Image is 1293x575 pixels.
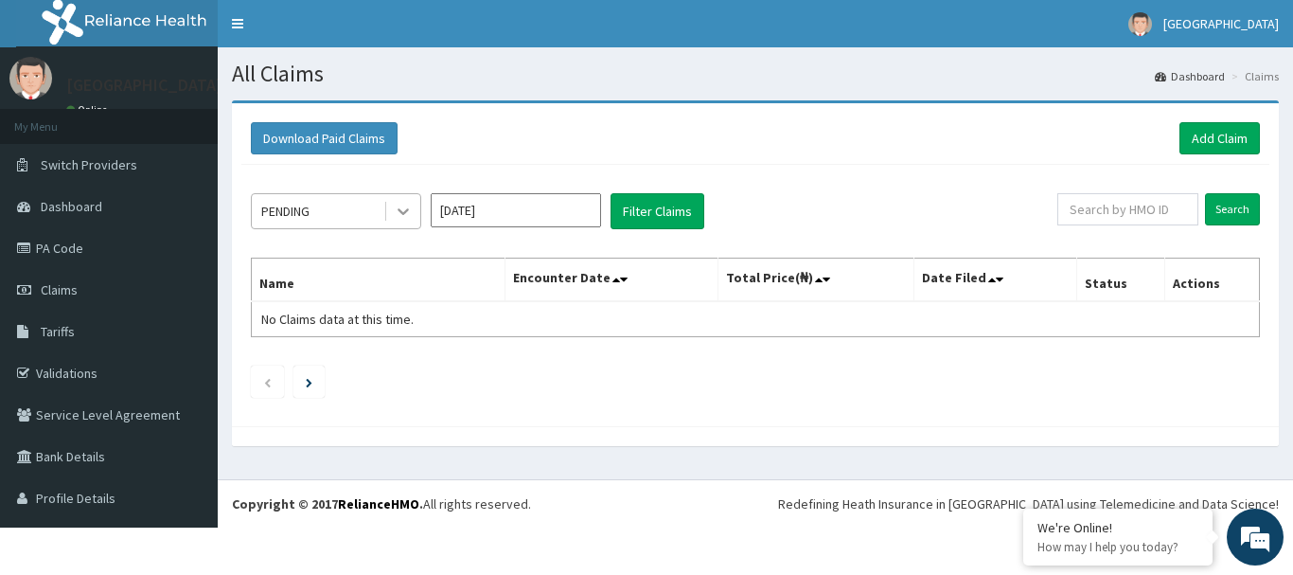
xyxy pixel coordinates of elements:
span: We're online! [110,169,261,360]
a: Online [66,103,112,117]
textarea: Type your message and hit 'Enter' [9,378,361,444]
input: Search by HMO ID [1057,193,1198,225]
th: Actions [1164,259,1259,302]
p: How may I help you today? [1037,539,1198,555]
span: Claims [41,281,78,298]
h1: All Claims [232,62,1279,86]
div: PENDING [261,202,310,221]
th: Status [1077,259,1165,302]
th: Date Filed [914,259,1077,302]
span: Tariffs [41,323,75,340]
div: Chat with us now [98,106,318,131]
span: No Claims data at this time. [261,311,414,328]
th: Encounter Date [505,259,717,302]
a: Dashboard [1155,68,1225,84]
p: [GEOGRAPHIC_DATA] [66,77,222,94]
input: Search [1205,193,1260,225]
input: Select Month and Year [431,193,601,227]
th: Name [252,259,505,302]
img: User Image [1128,12,1152,36]
img: User Image [9,57,52,99]
button: Download Paid Claims [251,122,398,154]
a: Previous page [263,373,272,390]
a: Next page [306,373,312,390]
img: d_794563401_company_1708531726252_794563401 [35,95,77,142]
span: Switch Providers [41,156,137,173]
span: [GEOGRAPHIC_DATA] [1163,15,1279,32]
button: Filter Claims [611,193,704,229]
a: RelianceHMO [338,495,419,512]
a: Add Claim [1179,122,1260,154]
footer: All rights reserved. [218,479,1293,528]
th: Total Price(₦) [717,259,914,302]
strong: Copyright © 2017 . [232,495,423,512]
span: Dashboard [41,198,102,215]
div: We're Online! [1037,519,1198,536]
div: Redefining Heath Insurance in [GEOGRAPHIC_DATA] using Telemedicine and Data Science! [778,494,1279,513]
li: Claims [1227,68,1279,84]
div: Minimize live chat window [310,9,356,55]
